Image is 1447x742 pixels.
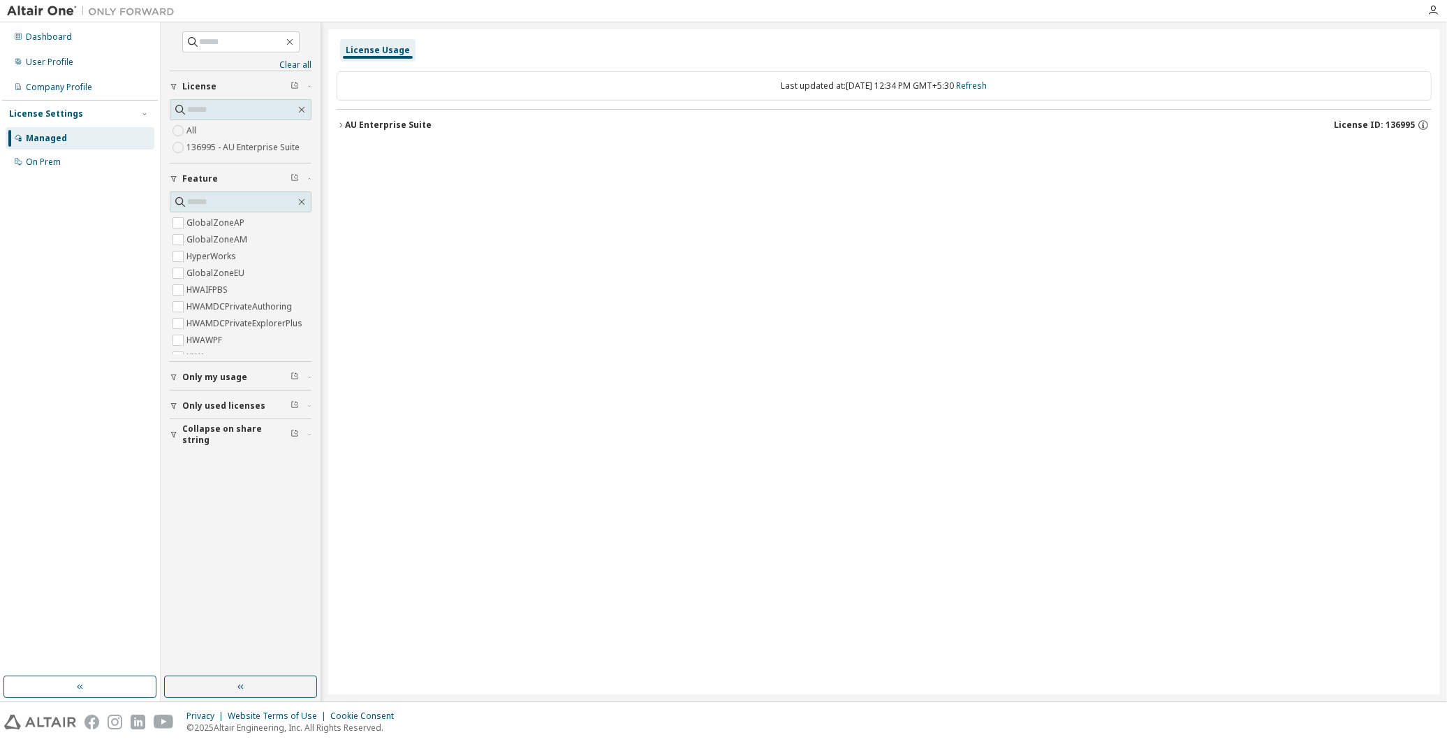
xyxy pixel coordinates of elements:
[26,133,67,144] div: Managed
[337,110,1432,140] button: AU Enterprise SuiteLicense ID: 136995
[337,71,1432,101] div: Last updated at: [DATE] 12:34 PM GMT+5:30
[346,45,410,56] div: License Usage
[85,715,99,729] img: facebook.svg
[154,715,174,729] img: youtube.svg
[26,82,92,93] div: Company Profile
[345,119,432,131] div: AU Enterprise Suite
[182,173,218,184] span: Feature
[186,139,302,156] label: 136995 - AU Enterprise Suite
[186,711,228,722] div: Privacy
[7,4,182,18] img: Altair One
[186,214,247,231] label: GlobalZoneAP
[291,429,299,440] span: Clear filter
[170,419,311,450] button: Collapse on share string
[330,711,402,722] div: Cookie Consent
[26,31,72,43] div: Dashboard
[182,400,265,412] span: Only used licenses
[957,80,987,92] a: Refresh
[291,372,299,383] span: Clear filter
[291,173,299,184] span: Clear filter
[186,282,230,298] label: HWAIFPBS
[186,265,247,282] label: GlobalZoneEU
[170,362,311,393] button: Only my usage
[170,59,311,71] a: Clear all
[182,423,291,446] span: Collapse on share string
[291,400,299,412] span: Clear filter
[131,715,145,729] img: linkedin.svg
[182,372,247,383] span: Only my usage
[186,349,231,365] label: HWAccess
[26,57,73,68] div: User Profile
[186,722,402,734] p: © 2025 Altair Engineering, Inc. All Rights Reserved.
[182,81,216,92] span: License
[170,391,311,421] button: Only used licenses
[1334,119,1415,131] span: License ID: 136995
[186,332,225,349] label: HWAWPF
[291,81,299,92] span: Clear filter
[26,157,61,168] div: On Prem
[186,122,199,139] label: All
[228,711,330,722] div: Website Terms of Use
[186,315,305,332] label: HWAMDCPrivateExplorerPlus
[186,298,295,315] label: HWAMDCPrivateAuthoring
[9,108,83,119] div: License Settings
[186,248,239,265] label: HyperWorks
[170,71,311,102] button: License
[4,715,76,729] img: altair_logo.svg
[108,715,122,729] img: instagram.svg
[170,163,311,194] button: Feature
[186,231,250,248] label: GlobalZoneAM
